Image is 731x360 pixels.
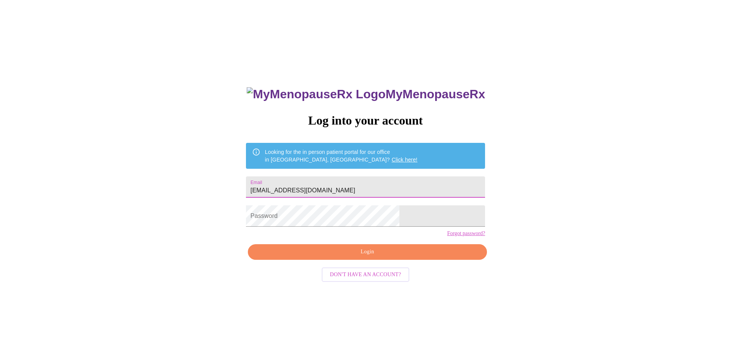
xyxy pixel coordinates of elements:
[265,145,418,166] div: Looking for the in person patient portal for our office in [GEOGRAPHIC_DATA], [GEOGRAPHIC_DATA]?
[330,270,401,280] span: Don't have an account?
[247,87,485,101] h3: MyMenopauseRx
[248,244,487,260] button: Login
[257,247,478,257] span: Login
[392,157,418,163] a: Click here!
[247,87,385,101] img: MyMenopauseRx Logo
[320,270,412,277] a: Don't have an account?
[447,230,485,237] a: Forgot password?
[246,114,485,128] h3: Log into your account
[322,267,410,282] button: Don't have an account?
